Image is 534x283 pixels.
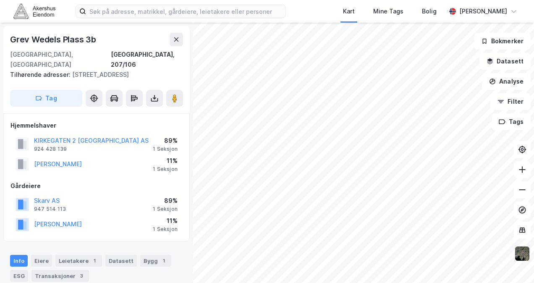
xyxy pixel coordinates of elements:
div: 1 [90,257,99,265]
div: Transaksjoner [31,270,89,282]
div: 11% [153,156,178,166]
div: Grev Wedels Plass 3b [10,33,98,46]
div: [GEOGRAPHIC_DATA], [GEOGRAPHIC_DATA] [10,50,111,70]
iframe: Chat Widget [492,243,534,283]
div: Kart [343,6,355,16]
button: Datasett [479,53,531,70]
div: Bolig [422,6,437,16]
div: Mine Tags [373,6,403,16]
div: Info [10,255,28,267]
div: 11% [153,216,178,226]
div: 89% [153,136,178,146]
div: 924 428 139 [34,146,67,152]
div: Gårdeiere [10,181,183,191]
div: Datasett [105,255,137,267]
button: Tag [10,90,82,107]
img: akershus-eiendom-logo.9091f326c980b4bce74ccdd9f866810c.svg [13,4,55,18]
div: Hjemmelshaver [10,121,183,131]
div: 1 [160,257,168,265]
div: Kontrollprogram for chat [492,243,534,283]
div: 3 [77,272,86,280]
div: 89% [153,196,178,206]
div: ESG [10,270,28,282]
input: Søk på adresse, matrikkel, gårdeiere, leietakere eller personer [86,5,285,18]
div: Leietakere [55,255,102,267]
div: [STREET_ADDRESS] [10,70,176,80]
div: 1 Seksjon [153,226,178,233]
div: 1 Seksjon [153,166,178,173]
div: 1 Seksjon [153,206,178,212]
div: Bygg [140,255,171,267]
button: Analyse [482,73,531,90]
button: Tags [492,113,531,130]
button: Bokmerker [474,33,531,50]
div: 947 514 113 [34,206,66,212]
div: [PERSON_NAME] [459,6,507,16]
div: 1 Seksjon [153,146,178,152]
div: [GEOGRAPHIC_DATA], 207/106 [111,50,183,70]
span: Tilhørende adresser: [10,71,72,78]
div: Eiere [31,255,52,267]
button: Filter [490,93,531,110]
